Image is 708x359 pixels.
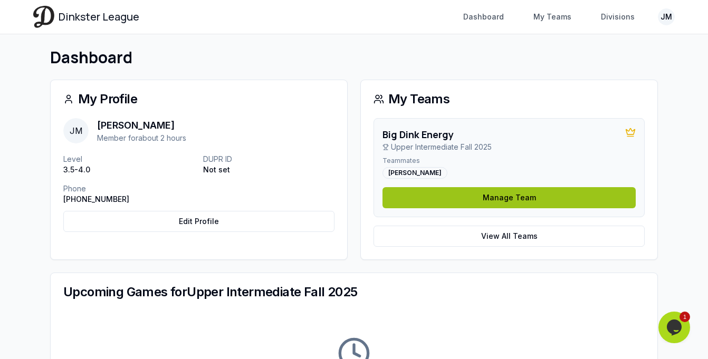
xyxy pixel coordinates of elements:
[203,164,334,175] p: Not set
[382,157,636,165] p: Teammates
[382,187,636,208] a: Manage Team
[63,286,645,298] div: Upcoming Games for Upper Intermediate Fall 2025
[63,194,195,205] p: [PHONE_NUMBER]
[382,167,447,179] div: [PERSON_NAME]
[382,142,492,152] p: Upper Intermediate Fall 2025
[97,133,186,143] p: Member for about 2 hours
[33,6,54,27] img: Dinkster
[382,127,492,142] h3: Big Dink Energy
[203,154,334,164] p: DUPR ID
[59,9,139,24] span: Dinkster League
[658,312,692,343] iframe: chat widget
[97,118,186,133] p: [PERSON_NAME]
[595,7,641,26] a: Divisions
[457,7,510,26] a: Dashboard
[33,6,139,27] a: Dinkster League
[63,93,334,105] div: My Profile
[527,7,578,26] a: My Teams
[63,118,89,143] span: JM
[63,164,195,175] p: 3.5-4.0
[63,183,195,194] p: Phone
[658,8,675,25] button: JM
[63,154,195,164] p: Level
[63,211,334,232] a: Edit Profile
[50,48,658,67] h1: Dashboard
[374,93,645,105] div: My Teams
[374,226,645,247] a: View All Teams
